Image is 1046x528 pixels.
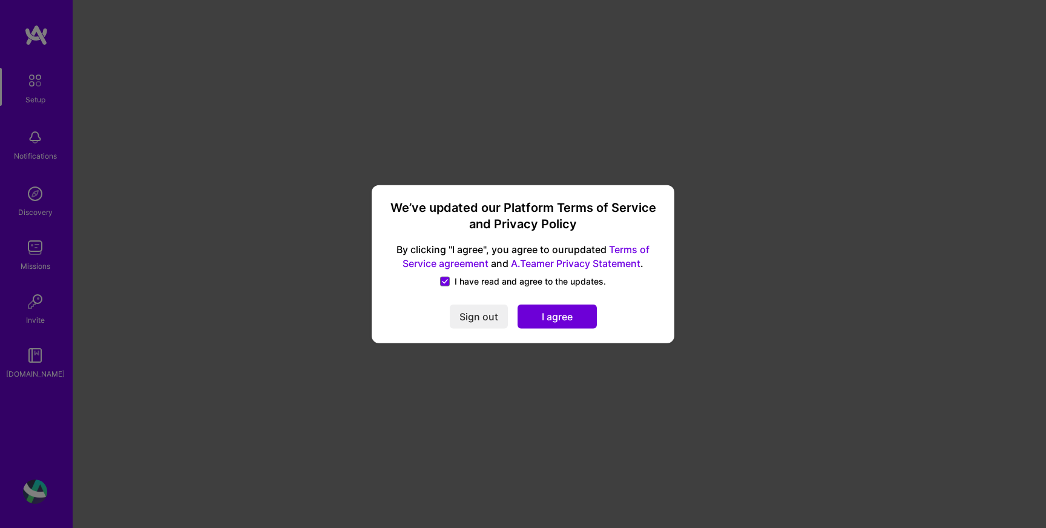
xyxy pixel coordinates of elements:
[455,275,606,287] span: I have read and agree to the updates.
[403,243,650,269] a: Terms of Service agreement
[518,304,597,328] button: I agree
[386,243,660,271] span: By clicking "I agree", you agree to our updated and .
[386,200,660,233] h3: We’ve updated our Platform Terms of Service and Privacy Policy
[450,304,508,328] button: Sign out
[511,257,640,269] a: A.Teamer Privacy Statement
